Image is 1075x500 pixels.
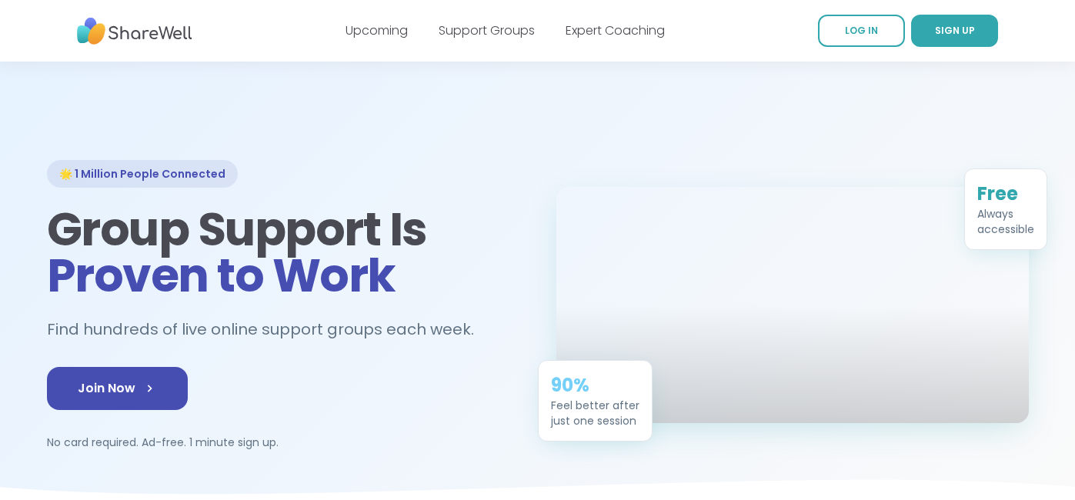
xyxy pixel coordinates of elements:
[47,317,490,342] h2: Find hundreds of live online support groups each week.
[845,24,878,37] span: LOG IN
[977,182,1034,206] div: Free
[551,398,639,428] div: Feel better after just one session
[818,15,905,47] a: LOG IN
[77,10,192,52] img: ShareWell Nav Logo
[551,373,639,398] div: 90%
[47,206,519,298] h1: Group Support Is
[47,243,396,308] span: Proven to Work
[78,379,157,398] span: Join Now
[346,22,408,39] a: Upcoming
[439,22,535,39] a: Support Groups
[935,24,975,37] span: SIGN UP
[47,160,238,188] div: 🌟 1 Million People Connected
[47,435,519,450] p: No card required. Ad-free. 1 minute sign up.
[47,367,188,410] a: Join Now
[566,22,665,39] a: Expert Coaching
[911,15,998,47] a: SIGN UP
[977,206,1034,237] div: Always accessible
